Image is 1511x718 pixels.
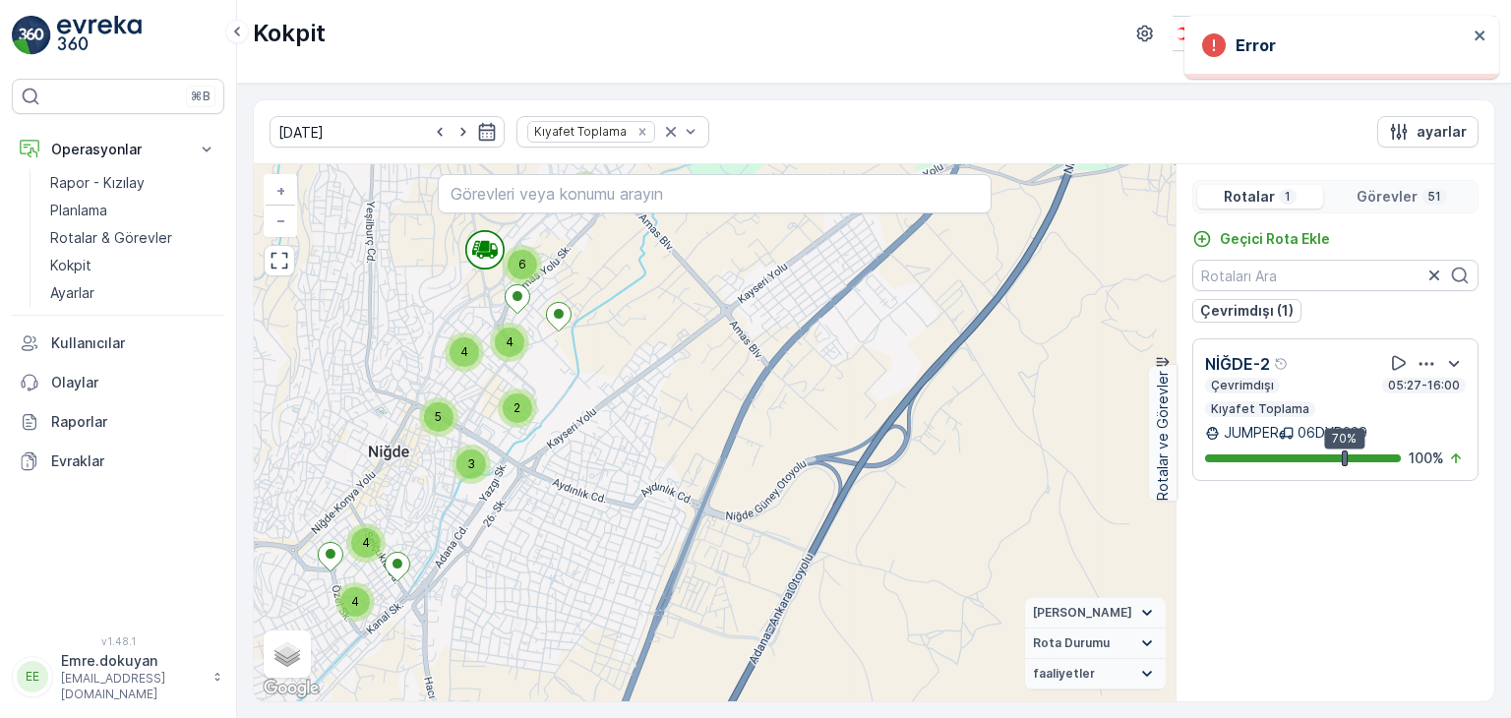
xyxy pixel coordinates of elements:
p: Operasyonlar [51,140,185,159]
input: Rotaları Ara [1192,260,1479,291]
div: Kıyafet Toplama [528,122,630,141]
p: Emre.dokuyan [61,651,203,671]
p: 100 % [1409,449,1444,468]
span: 4 [506,334,514,349]
p: Rotalar ve Görevler [1153,371,1173,501]
a: Kullanıcılar [12,324,224,363]
div: 2 [498,389,537,428]
span: Rota Durumu [1033,635,1110,651]
a: Yakınlaştır [266,176,295,206]
span: + [276,182,285,199]
p: Çevrimdışı (1) [1200,301,1294,321]
p: Raporlar [51,412,216,432]
span: 3 [467,456,475,471]
p: Olaylar [51,373,216,392]
p: JUMPER [1224,423,1279,443]
p: ⌘B [191,89,211,104]
a: Rotalar & Görevler [42,224,224,252]
a: Geçici Rota Ekle [1192,229,1330,249]
button: close [1474,28,1487,46]
p: 06DYB239 [1298,423,1367,443]
input: dd/mm/yyyy [270,116,505,148]
div: 4 [445,332,484,372]
div: 4 [490,323,529,362]
span: v 1.48.1 [12,635,224,647]
input: Görevleri veya konumu arayın [438,174,991,213]
summary: [PERSON_NAME] [1025,598,1166,628]
p: 51 [1425,189,1443,205]
img: logo [12,16,51,55]
span: 6 [518,257,526,271]
summary: Rota Durumu [1025,628,1166,659]
h3: Error [1236,33,1276,57]
div: Yardım Araç İkonu [1274,356,1290,372]
div: EE [17,661,48,692]
div: 4 [346,523,386,563]
span: [PERSON_NAME] [1033,605,1132,621]
p: NİĞDE-2 [1205,352,1270,376]
p: Çevrimdışı [1209,378,1276,393]
span: 2 [514,400,520,415]
button: Operasyonlar [12,130,224,169]
p: Kıyafet Toplama [1209,401,1311,417]
span: 5 [435,409,442,424]
a: Kokpit [42,252,224,279]
p: [EMAIL_ADDRESS][DOMAIN_NAME] [61,671,203,702]
span: − [276,211,286,228]
p: ayarlar [1417,122,1467,142]
div: 5 [419,397,458,437]
p: Kullanıcılar [51,333,216,353]
p: Rotalar [1224,187,1275,207]
p: Rapor - Kızılay [50,173,145,193]
a: Ayarlar [42,279,224,307]
span: faaliyetler [1033,666,1095,682]
p: Evraklar [51,451,216,471]
p: Görevler [1357,187,1418,207]
div: 4 [335,582,375,622]
div: 70% [1324,428,1364,449]
a: Rapor - Kızılay [42,169,224,197]
a: Evraklar [12,442,224,481]
p: Kokpit [253,18,326,49]
button: Çevrimdışı (1) [1192,299,1301,323]
a: Bu bölgeyi Google Haritalar'da açın (yeni pencerede açılır) [259,676,324,701]
button: EEEmre.dokuyan[EMAIL_ADDRESS][DOMAIN_NAME] [12,651,224,702]
img: Google [259,676,324,701]
p: Rotalar & Görevler [50,228,172,248]
summary: faaliyetler [1025,659,1166,689]
img: logo_light-DOdMpM7g.png [57,16,142,55]
p: 1 [1283,189,1293,205]
a: Planlama [42,197,224,224]
a: Uzaklaştır [266,206,295,235]
span: 4 [460,344,468,359]
div: 6 [503,245,542,284]
div: 4 [566,171,605,210]
button: Kızılay - [GEOGRAPHIC_DATA](+03:00) [1173,16,1495,51]
span: 4 [362,535,370,550]
p: Planlama [50,201,107,220]
img: k%C4%B1z%C4%B1lay_D5CCths_t1JZB0k.png [1173,23,1207,44]
a: Olaylar [12,363,224,402]
a: Raporlar [12,402,224,442]
button: ayarlar [1377,116,1479,148]
p: 05:27-16:00 [1386,378,1462,393]
p: Kokpit [50,256,91,275]
div: 3 [452,445,491,484]
p: Geçici Rota Ekle [1220,229,1330,249]
span: 4 [351,594,359,609]
a: Layers [266,632,309,676]
p: Ayarlar [50,283,94,303]
div: Remove Kıyafet Toplama [632,124,653,140]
